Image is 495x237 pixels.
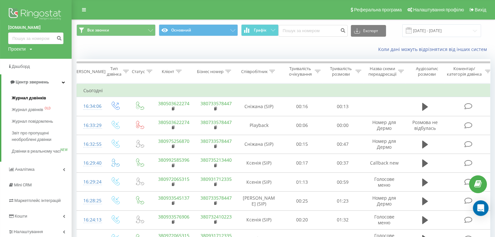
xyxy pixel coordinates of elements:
[282,135,323,154] td: 00:15
[162,69,174,74] div: Клієнт
[241,69,268,74] div: Співробітник
[14,229,43,234] span: Налаштування
[8,46,26,52] div: Проекти
[12,116,72,127] a: Журнал повідомлень
[323,97,363,116] td: 00:13
[83,214,96,226] div: 16:24:13
[158,157,189,163] a: 380992585396
[236,154,282,172] td: Ксенія (SIP)
[8,32,63,44] input: Пошук за номером
[282,210,323,229] td: 00:20
[475,7,486,12] span: Вихід
[200,100,232,106] a: 380733578447
[323,173,363,192] td: 00:59
[236,135,282,154] td: Сніжана (SIP)
[15,214,27,218] span: Кошти
[323,192,363,210] td: 01:23
[363,173,406,192] td: Голосове меню
[445,66,483,77] div: Коментар/категорія дзвінка
[282,192,323,210] td: 00:25
[12,104,72,116] a: Журнал дзвінківOLD
[83,100,96,113] div: 16:34:06
[236,210,282,229] td: Ксенія (SIP)
[158,195,189,201] a: 380933545137
[323,135,363,154] td: 00:47
[354,7,402,12] span: Реферальна програма
[15,167,34,172] span: Аналiтика
[83,157,96,169] div: 16:29:40
[16,80,49,84] span: Центр звернень
[200,195,232,201] a: 380733578447
[363,116,406,135] td: Номер для Дермо
[159,24,238,36] button: Основний
[236,97,282,116] td: Сніжана (SIP)
[158,100,189,106] a: 380503622274
[73,69,105,74] div: [PERSON_NAME]
[236,192,282,210] td: [PERSON_NAME] (SIP)
[200,214,232,220] a: 380732410223
[197,69,224,74] div: Бізнес номер
[282,173,323,192] td: 01:13
[282,116,323,135] td: 00:06
[236,116,282,135] td: Playback
[200,138,232,144] a: 380733578447
[83,138,96,151] div: 16:32:55
[83,119,96,132] div: 16:33:29
[236,173,282,192] td: Ксенія (SIP)
[158,119,189,125] a: 380503622274
[473,200,488,216] div: Open Intercom Messenger
[413,7,464,12] span: Налаштування профілю
[87,28,109,33] span: Все звонки
[200,176,232,182] a: 380931712335
[282,97,323,116] td: 00:16
[14,198,61,203] span: Маркетплейс інтеграцій
[12,148,61,155] span: Дзвінки в реальному часі
[412,119,438,131] span: Розмова не відбулась
[363,135,406,154] td: Номер для Дермо
[328,66,354,77] div: Тривалість розмови
[12,106,43,113] span: Журнал дзвінків
[282,154,323,172] td: 00:17
[107,66,121,77] div: Тип дзвінка
[368,66,396,77] div: Назва схеми переадресації
[158,214,189,220] a: 380933576906
[1,74,72,90] a: Центр звернень
[158,138,189,144] a: 380975256870
[12,64,30,69] span: Дашборд
[12,92,72,104] a: Журнал дзвінків
[12,127,72,145] a: Звіт про пропущені необроблені дзвінки
[12,95,46,101] span: Журнал дзвінків
[363,192,406,210] td: Номер для Дермо
[158,176,189,182] a: 380972065315
[254,28,267,32] span: Графік
[14,182,32,187] span: Mini CRM
[378,46,490,52] a: Коли дані можуть відрізнятися вiд інших систем
[76,24,156,36] button: Все звонки
[200,157,232,163] a: 380735213440
[363,210,406,229] td: Голосове меню
[323,116,363,135] td: 00:00
[351,25,386,37] button: Експорт
[12,130,68,143] span: Звіт про пропущені необроблені дзвінки
[200,119,232,125] a: 380733578447
[12,118,53,125] span: Журнал повідомлень
[8,24,63,31] a: [DOMAIN_NAME]
[83,194,96,207] div: 16:28:25
[241,24,279,36] button: Графік
[83,176,96,188] div: 16:29:24
[411,66,443,77] div: Аудіозапис розмови
[363,154,406,172] td: Callback new
[132,69,145,74] div: Статус
[12,145,72,157] a: Дзвінки в реальному часіNEW
[77,84,493,97] td: Сьогодні
[279,25,348,37] input: Пошук за номером
[8,6,63,23] img: Ringostat logo
[323,154,363,172] td: 00:37
[323,210,363,229] td: 01:32
[287,66,313,77] div: Тривалість очікування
